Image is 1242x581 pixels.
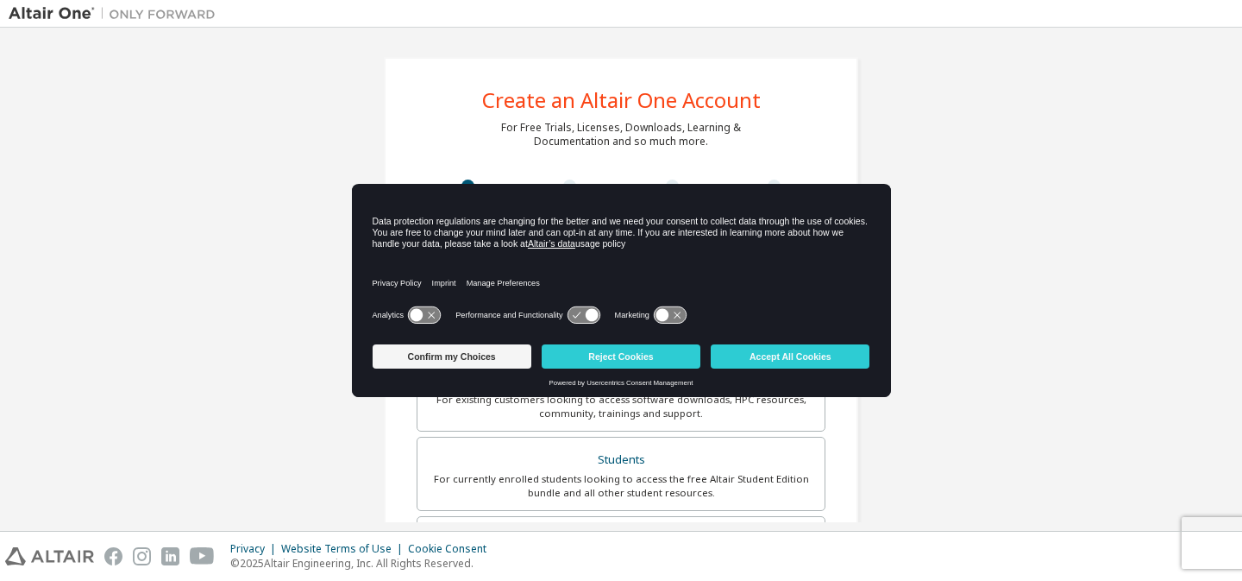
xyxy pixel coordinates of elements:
img: Altair One [9,5,224,22]
img: linkedin.svg [161,547,179,565]
div: For Free Trials, Licenses, Downloads, Learning & Documentation and so much more. [501,121,741,148]
img: youtube.svg [190,547,215,565]
div: Create an Altair One Account [482,90,761,111]
div: Website Terms of Use [281,542,408,556]
img: facebook.svg [104,547,122,565]
img: altair_logo.svg [5,547,94,565]
div: For currently enrolled students looking to access the free Altair Student Edition bundle and all ... [428,472,814,500]
p: © 2025 Altair Engineering, Inc. All Rights Reserved. [230,556,497,571]
div: Cookie Consent [408,542,497,556]
div: Students [428,448,814,472]
div: Privacy [230,542,281,556]
img: instagram.svg [133,547,151,565]
div: For existing customers looking to access software downloads, HPC resources, community, trainings ... [428,393,814,420]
